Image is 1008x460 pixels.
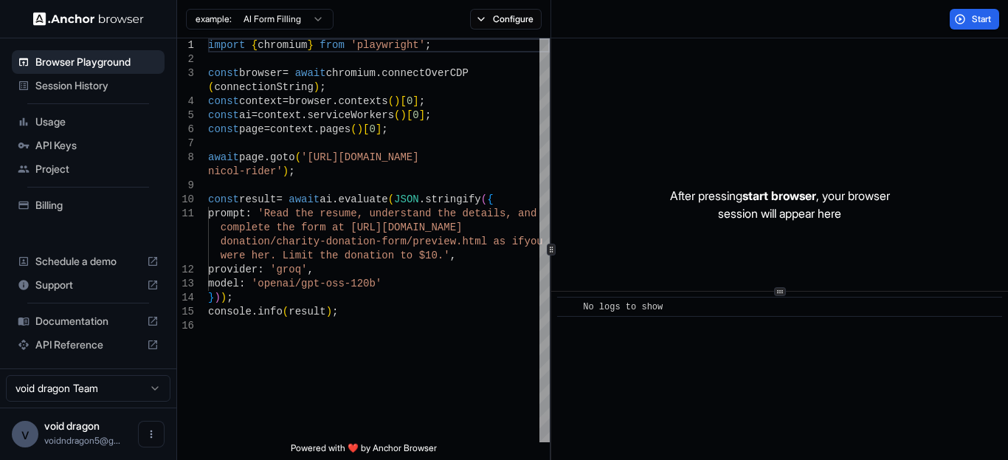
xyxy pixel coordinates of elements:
span: : [245,207,251,219]
span: console [208,306,252,317]
span: chromium [258,39,307,51]
div: 16 [177,319,194,333]
span: Support [35,278,141,292]
div: Session History [12,74,165,97]
span: ; [425,109,431,121]
div: 14 [177,291,194,305]
span: const [208,193,239,205]
span: ) [221,292,227,303]
span: start browser [742,188,816,203]
span: . [252,306,258,317]
div: 3 [177,66,194,80]
span: page [239,123,264,135]
span: result [289,306,325,317]
span: ] [419,109,425,121]
div: 15 [177,305,194,319]
span: { [487,193,493,205]
span: await [289,193,320,205]
span: : [239,278,245,289]
span: await [295,67,326,79]
div: 9 [177,179,194,193]
span: '[URL][DOMAIN_NAME] [301,151,419,163]
span: . [332,95,338,107]
span: = [264,123,270,135]
span: = [252,109,258,121]
span: ] [412,95,418,107]
span: donation/charity-donation-form/preview.html as if [221,236,525,247]
div: Schedule a demo [12,250,165,273]
span: Schedule a demo [35,254,141,269]
span: from [320,39,345,51]
span: ; [419,95,425,107]
div: 12 [177,263,194,277]
span: , [450,250,456,261]
div: 11 [177,207,194,221]
span: import [208,39,245,51]
span: Start [972,13,993,25]
div: Project [12,157,165,181]
span: serviceWorkers [307,109,394,121]
div: Usage [12,110,165,134]
div: 7 [177,137,194,151]
span: Usage [35,114,159,129]
span: contexts [338,95,387,107]
span: ; [332,306,338,317]
span: ai [320,193,332,205]
p: After pressing , your browser session will appear here [670,187,890,222]
span: = [276,193,282,205]
span: model [208,278,239,289]
span: const [208,109,239,121]
span: 0 [369,123,375,135]
span: 'groq' [270,264,307,275]
span: Browser Playground [35,55,159,69]
span: prompt [208,207,245,219]
span: Project [35,162,159,176]
span: 'Read the resume, understand the details, and [258,207,536,219]
div: Support [12,273,165,297]
div: Billing [12,193,165,217]
span: ( [388,193,394,205]
span: connectionString [214,81,313,93]
span: ; [227,292,232,303]
div: 8 [177,151,194,165]
span: browser [289,95,332,107]
span: ; [425,39,431,51]
button: Open menu [138,421,165,447]
span: await [208,151,239,163]
span: ) [314,81,320,93]
span: Documentation [35,314,141,329]
div: 10 [177,193,194,207]
span: API Keys [35,138,159,153]
div: 13 [177,277,194,291]
span: [ [363,123,369,135]
span: . [314,123,320,135]
span: ) [283,165,289,177]
span: context [239,95,283,107]
span: Billing [35,198,159,213]
div: 5 [177,109,194,123]
span: ) [400,109,406,121]
span: JSON [394,193,419,205]
span: . [264,151,270,163]
span: 0 [412,109,418,121]
span: ( [208,81,214,93]
span: connectOverCDP [382,67,469,79]
span: ) [326,306,332,317]
div: 1 [177,38,194,52]
span: provider [208,264,258,275]
div: API Keys [12,134,165,157]
span: info [258,306,283,317]
div: Browser Playground [12,50,165,74]
span: , [307,264,313,275]
span: const [208,95,239,107]
div: v [12,421,38,447]
span: context [258,109,301,121]
div: 2 [177,52,194,66]
span: const [208,123,239,135]
span: browser [239,67,283,79]
span: ) [394,95,400,107]
span: . [301,109,307,121]
div: 6 [177,123,194,137]
span: : [258,264,263,275]
span: ) [357,123,363,135]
